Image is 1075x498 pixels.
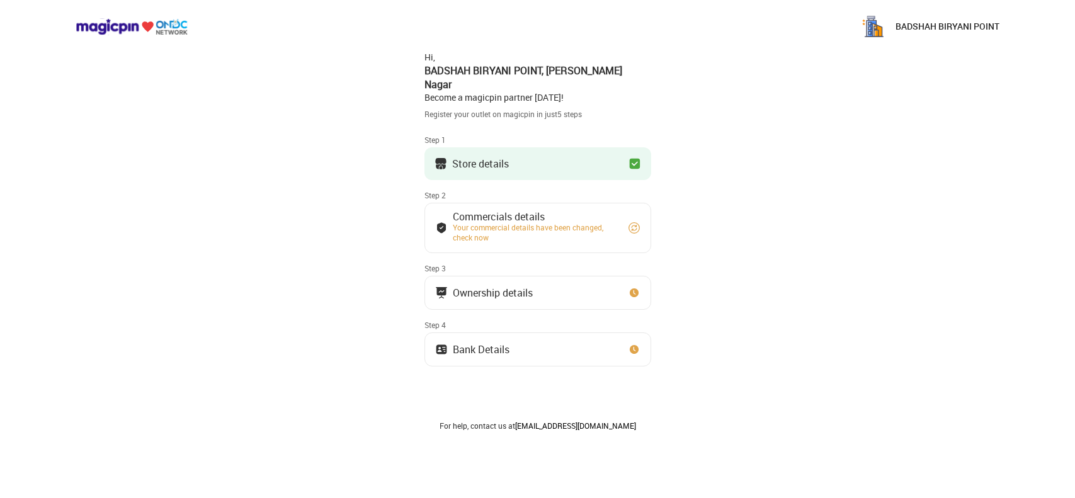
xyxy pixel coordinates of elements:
div: Step 3 [424,263,651,273]
div: Ownership details [453,290,533,296]
div: Register your outlet on magicpin in just 5 steps [424,109,651,120]
button: Ownership details [424,276,651,310]
div: Your commercial details have been changed, check now [453,222,617,242]
div: Store details [452,161,509,167]
div: Step 2 [424,190,651,200]
p: BADSHAH BIRYANI POINT [896,20,999,33]
div: BADSHAH BIRYANI POINT , [PERSON_NAME] Nagar [424,64,651,92]
img: refresh_circle.10b5a287.svg [628,222,640,234]
img: commercials_icon.983f7837.svg [435,286,448,299]
button: Commercials detailsYour commercial details have been changed, check now [424,203,651,253]
img: clock_icon_new.67dbf243.svg [628,343,640,356]
div: Commercials details [453,213,617,220]
div: Bank Details [453,346,509,353]
img: bank_details_tick.fdc3558c.svg [435,222,448,234]
img: ownership_icon.37569ceb.svg [435,343,448,356]
div: Step 4 [424,320,651,330]
button: Bank Details [424,332,651,366]
button: Store details [424,147,651,180]
div: Step 1 [424,135,651,145]
img: ondc-logo-new-small.8a59708e.svg [76,18,188,35]
div: For help, contact us at [424,421,651,431]
img: storeIcon.9b1f7264.svg [435,157,447,170]
a: [EMAIL_ADDRESS][DOMAIN_NAME] [515,421,636,431]
img: checkbox_green.749048da.svg [629,157,641,170]
div: Hi, Become a magicpin partner [DATE]! [424,51,651,104]
img: clock_icon_new.67dbf243.svg [628,286,640,299]
img: e5X3Psnr7DUq2hK-mk6FOEdUjpTR1mGZCOnf856zWhuEda32ebLu0l41XWgi6_4GKgWegnClgoCy0E8TDyPTXaK8LA [860,14,885,39]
